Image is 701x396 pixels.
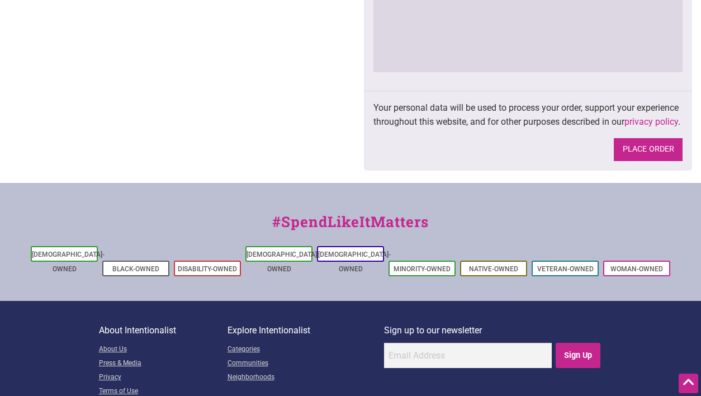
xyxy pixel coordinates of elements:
a: [DEMOGRAPHIC_DATA]-Owned [318,251,391,273]
input: Email Address [384,343,552,368]
a: Native-Owned [469,265,518,273]
button: Place order [614,138,683,161]
p: Your personal data will be used to process your order, support your experience throughout this we... [373,101,683,129]
a: Minority-Owned [394,265,451,273]
p: About Intentionalist [99,323,228,338]
a: Black-Owned [112,265,159,273]
input: Sign Up [556,343,601,368]
div: Scroll Back to Top [679,374,698,393]
a: [DEMOGRAPHIC_DATA]-Owned [247,251,319,273]
a: Privacy [99,371,228,385]
a: Communities [228,357,384,371]
a: Press & Media [99,357,228,371]
a: Woman-Owned [610,265,663,273]
a: About Us [99,343,228,357]
a: Categories [228,343,384,357]
p: Sign up to our newsletter [384,323,603,338]
a: Disability-Owned [178,265,237,273]
a: privacy policy [624,116,678,127]
a: [DEMOGRAPHIC_DATA]-Owned [32,251,105,273]
p: Explore Intentionalist [228,323,384,338]
a: Neighborhoods [228,371,384,385]
a: Veteran-Owned [537,265,594,273]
